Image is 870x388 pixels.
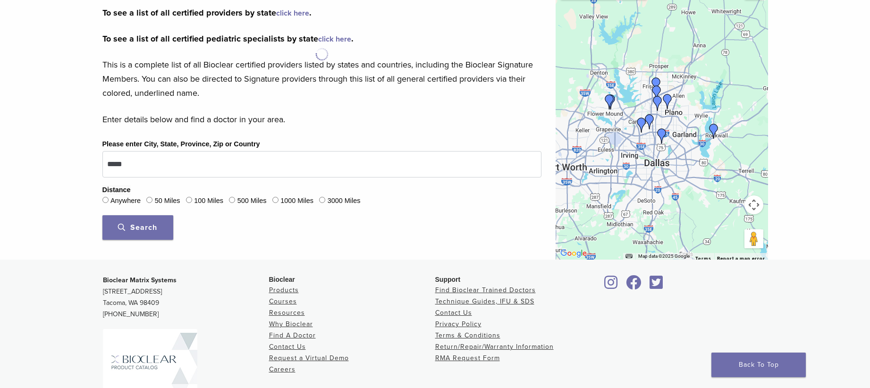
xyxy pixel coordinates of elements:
a: Report a map error [717,256,765,261]
p: This is a complete list of all Bioclear certified providers listed by states and countries, inclu... [102,58,541,100]
legend: Distance [102,185,131,195]
a: click here [276,8,309,18]
img: Google [558,247,589,260]
a: Privacy Policy [435,320,481,328]
strong: Bioclear Matrix Systems [103,276,177,284]
p: [STREET_ADDRESS] Tacoma, WA 98409 [PHONE_NUMBER] [103,275,269,320]
button: Map camera controls [744,195,763,214]
span: Bioclear [269,276,295,283]
a: Find A Doctor [269,331,316,339]
span: Map data ©2025 Google [638,253,690,259]
label: 50 Miles [155,196,180,206]
label: Anywhere [110,196,141,206]
a: Courses [269,297,297,305]
div: Dr. Marry Hong [642,114,657,129]
a: click here [318,34,351,44]
div: Dr. Diana O'Quinn [650,96,665,111]
a: Bioclear [623,281,645,290]
label: 100 Miles [194,196,223,206]
a: Technique Guides, IFU & SDS [435,297,534,305]
label: 1000 Miles [280,196,313,206]
a: Contact Us [269,343,306,351]
a: Products [269,286,299,294]
label: Please enter City, State, Province, Zip or Country [102,139,260,150]
strong: To see a list of all certified pediatric specialists by state . [102,34,354,44]
button: Drag Pegman onto the map to open Street View [744,229,763,248]
button: Search [102,215,173,240]
a: Bioclear [601,281,621,290]
a: Return/Repair/Warranty Information [435,343,554,351]
div: Dr. Will Wyatt [602,94,617,110]
a: Resources [269,309,305,317]
p: Enter details below and find a doctor in your area. [102,112,541,127]
a: Bioclear [647,281,667,290]
a: Request a Virtual Demo [269,354,349,362]
div: Dr. Irina Hayrapetyan [634,118,649,133]
a: Why Bioclear [269,320,313,328]
div: Dr. Jana Harrison [649,85,664,101]
div: Dr. Yasi Sabour [603,94,618,110]
div: Dr. Jacob Grapevine [660,94,675,109]
a: Terms & Conditions [435,331,500,339]
label: 500 Miles [237,196,267,206]
strong: To see a list of all certified providers by state . [102,8,312,18]
label: 3000 Miles [328,196,361,206]
span: Support [435,276,461,283]
div: Dr. Ernest De Paoli [649,77,664,93]
div: Dr. Claudia Vargas [654,128,669,143]
button: Keyboard shortcuts [625,253,632,260]
div: Dr. Karen Williamson [706,124,721,139]
a: RMA Request Form [435,354,500,362]
a: Back To Top [711,353,806,377]
a: Open this area in Google Maps (opens a new window) [558,247,589,260]
a: Find Bioclear Trained Doctors [435,286,536,294]
a: Terms (opens in new tab) [695,256,711,261]
a: Careers [269,365,296,373]
span: Search [118,223,157,232]
a: Contact Us [435,309,472,317]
